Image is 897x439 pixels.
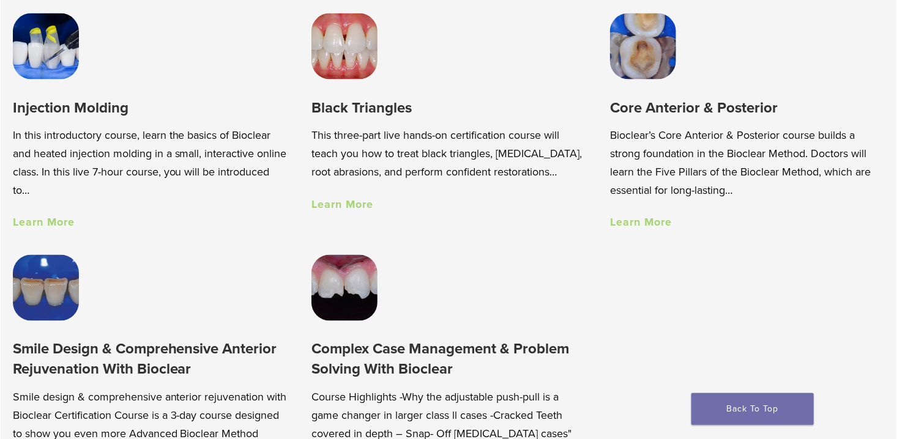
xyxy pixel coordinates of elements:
[311,98,586,118] h3: Black Triangles
[610,98,884,118] h3: Core Anterior & Posterior
[691,393,814,425] a: Back To Top
[610,216,672,229] a: Learn More
[13,216,75,229] a: Learn More
[311,339,586,380] h3: Complex Case Management & Problem Solving With Bioclear
[13,98,287,118] h3: Injection Molding
[13,339,287,380] h3: Smile Design & Comprehensive Anterior Rejuvenation With Bioclear
[610,126,884,199] p: Bioclear’s Core Anterior & Posterior course builds a strong foundation in the Bioclear Method. Do...
[13,126,287,199] p: In this introductory course, learn the basics of Bioclear and heated injection molding in a small...
[311,126,586,181] p: This three-part live hands-on certification course will teach you how to treat black triangles, [...
[311,197,373,211] a: Learn More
